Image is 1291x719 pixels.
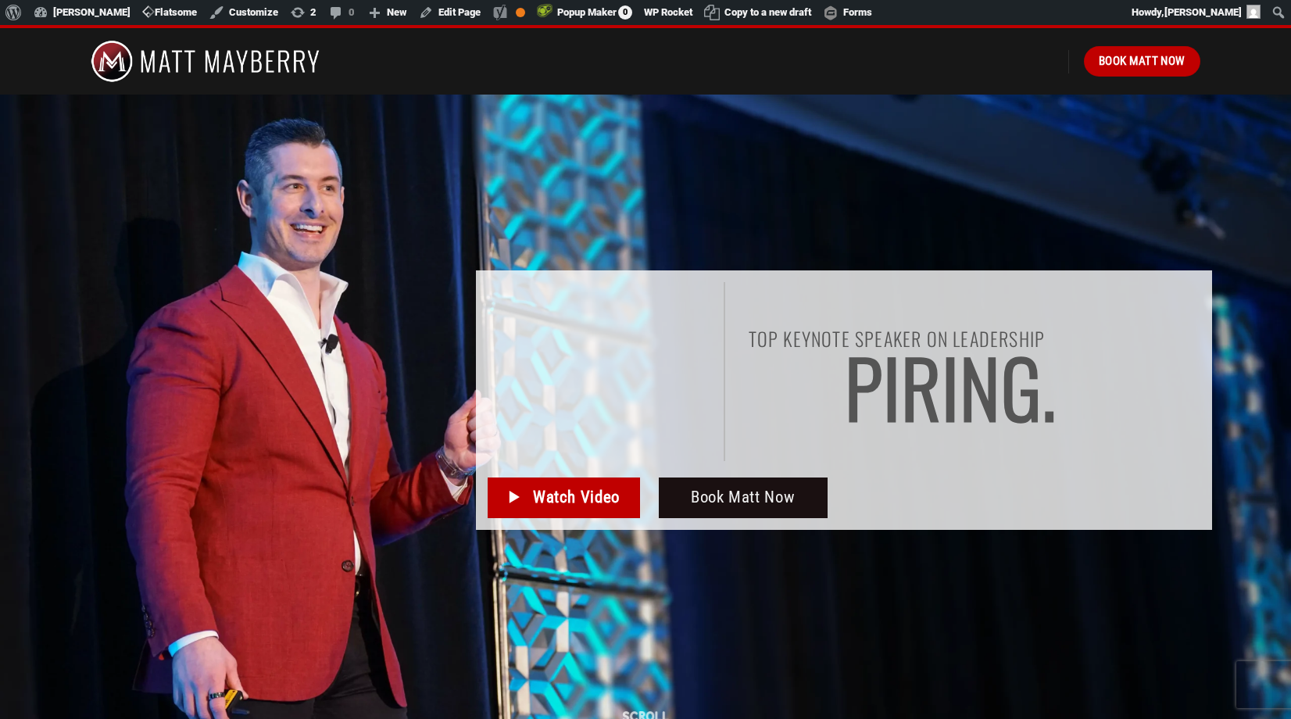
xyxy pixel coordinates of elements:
span: Book Matt Now [1099,52,1186,70]
a: Watch Video [488,478,640,518]
span: Book Matt Now [691,485,795,510]
div: OK [516,8,525,17]
a: Book Matt Now [1084,46,1200,76]
span: 0 [618,5,632,20]
a: Book Matt Now [659,478,828,518]
span: Watch Video [533,485,620,510]
span: [PERSON_NAME] [1164,6,1242,18]
img: Matt Mayberry [91,28,320,95]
